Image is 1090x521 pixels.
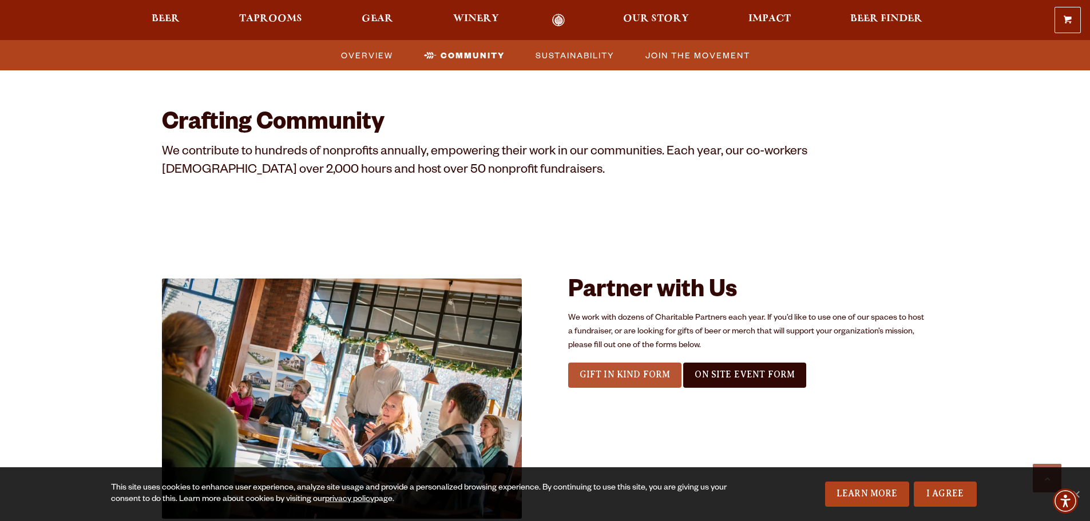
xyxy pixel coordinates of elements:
div: Accessibility Menu [1053,488,1078,514]
span: Beer [152,14,180,23]
a: Gear [354,14,401,27]
a: Taprooms [232,14,310,27]
span: Winery [453,14,499,23]
span: Our Story [623,14,689,23]
a: Odell Home [537,14,580,27]
a: Scroll to top [1033,464,1061,492]
a: Overview [334,47,399,63]
span: Gear [362,14,393,23]
span: Sustainability [536,47,615,63]
span: Taprooms [239,14,302,23]
a: Community [417,47,510,63]
span: Community [441,47,505,63]
span: Beer Finder [850,14,922,23]
a: Beer Finder [843,14,930,27]
a: I Agree [914,482,977,507]
a: Learn More [825,482,909,507]
a: Our Story [616,14,696,27]
img: House Beer Built [162,279,522,519]
a: Beer [144,14,187,27]
a: Impact [741,14,798,27]
a: Winery [446,14,506,27]
h2: Crafting Community [162,111,929,138]
p: We contribute to hundreds of nonprofits annually, empowering their work in our communities. Each ... [162,144,929,181]
a: Join the Movement [639,47,756,63]
a: Sustainability [529,47,620,63]
span: Gift In Kind Form [580,369,671,380]
a: Gift In Kind Form [568,363,682,388]
h2: Partner with Us [568,279,929,306]
span: Overview [341,47,393,63]
span: On Site Event Form [695,369,795,380]
p: We work with dozens of Charitable Partners each year. If you’d like to use one of our spaces to h... [568,312,929,353]
a: On Site Event Form [683,363,806,388]
div: This site uses cookies to enhance user experience, analyze site usage and provide a personalized ... [111,483,731,506]
a: privacy policy [325,495,374,504]
span: Impact [748,14,791,23]
span: Join the Movement [645,47,750,63]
